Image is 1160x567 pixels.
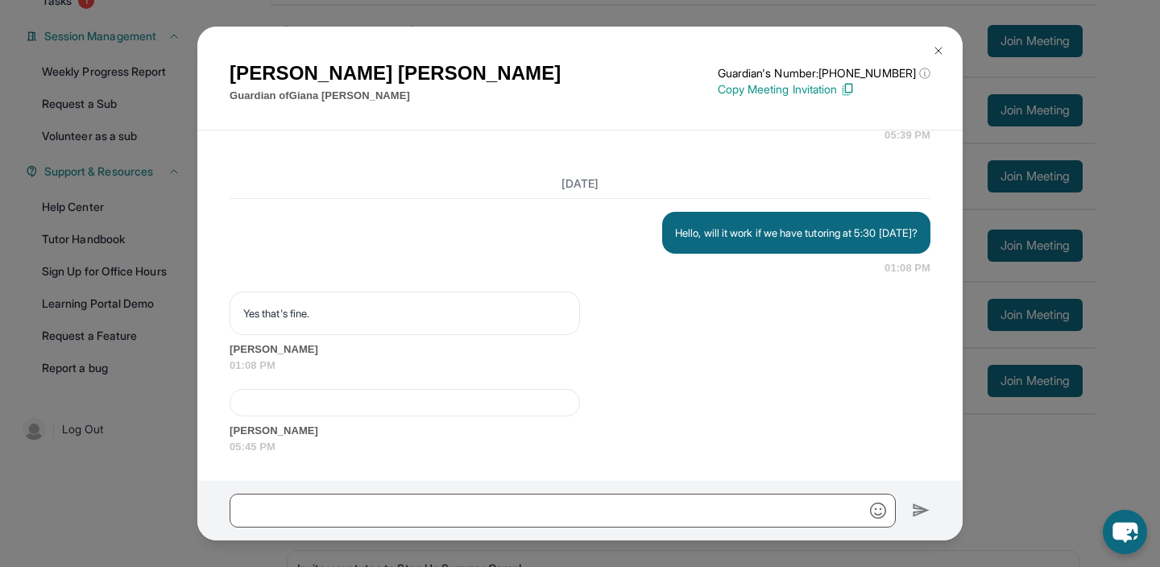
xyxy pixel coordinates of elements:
p: Guardian of Giana [PERSON_NAME] [230,88,561,104]
button: chat-button [1103,510,1147,554]
span: ⓘ [919,65,930,81]
h1: [PERSON_NAME] [PERSON_NAME] [230,59,561,88]
h3: [DATE] [230,176,930,192]
img: Close Icon [932,44,945,57]
p: Copy Meeting Invitation [718,81,930,97]
span: 01:08 PM [884,260,930,276]
span: [PERSON_NAME] [230,341,930,358]
p: Yes that's fine. [243,305,566,321]
span: 01:08 PM [230,358,930,374]
p: Hello, will it work if we have tutoring at 5:30 [DATE]? [675,225,918,241]
span: [PERSON_NAME] [230,423,930,439]
img: Send icon [912,501,930,520]
p: Guardian's Number: [PHONE_NUMBER] [718,65,930,81]
span: 05:45 PM [230,439,930,455]
img: Copy Icon [840,82,855,97]
img: Emoji [870,503,886,519]
span: 05:39 PM [884,127,930,143]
